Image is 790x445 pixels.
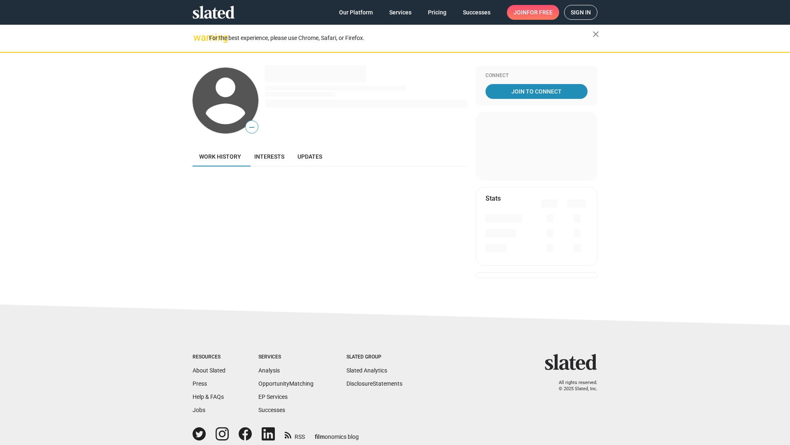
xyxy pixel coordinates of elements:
a: Successes [456,5,497,20]
a: filmonomics blog [315,426,359,441]
span: for free [527,5,553,20]
a: Help & FAQs [193,393,224,400]
a: Pricing [421,5,453,20]
span: Work history [199,153,241,160]
span: film [315,433,325,440]
a: Updates [291,147,329,166]
mat-card-title: Stats [486,194,501,203]
span: Interests [254,153,284,160]
mat-icon: warning [193,33,203,42]
a: DisclosureStatements [346,380,402,387]
a: Slated Analytics [346,367,387,374]
a: EP Services [258,393,288,400]
a: Interests [248,147,291,166]
a: Analysis [258,367,280,374]
span: Sign in [571,5,591,19]
span: Updates [297,153,322,160]
a: Services [383,5,418,20]
div: Connect [486,73,588,79]
a: Press [193,380,207,387]
a: RSS [285,428,305,441]
a: Sign in [564,5,597,20]
a: Joinfor free [507,5,559,20]
span: Join To Connect [487,84,586,99]
p: All rights reserved. © 2025 Slated, Inc. [550,380,597,392]
div: Services [258,354,314,361]
div: Slated Group [346,354,402,361]
span: — [246,122,258,133]
span: Our Platform [339,5,373,20]
span: Join [513,5,553,20]
a: Successes [258,407,285,413]
div: Resources [193,354,225,361]
span: Services [389,5,411,20]
a: Jobs [193,407,205,413]
a: About Slated [193,367,225,374]
mat-icon: close [591,29,601,39]
a: Our Platform [332,5,379,20]
div: For the best experience, please use Chrome, Safari, or Firefox. [209,33,592,44]
a: OpportunityMatching [258,380,314,387]
a: Join To Connect [486,84,588,99]
span: Pricing [428,5,446,20]
span: Successes [463,5,490,20]
a: Work history [193,147,248,166]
